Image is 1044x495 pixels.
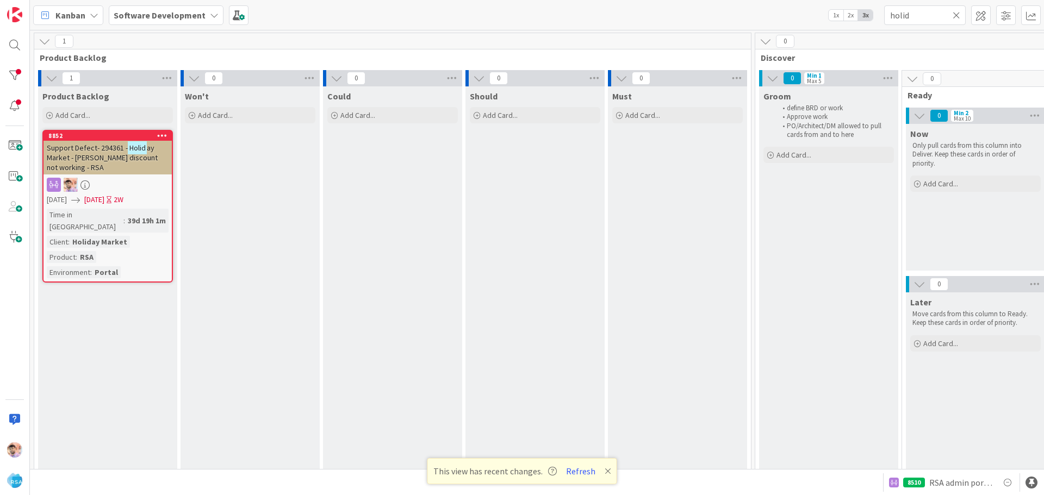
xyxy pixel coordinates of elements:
[433,465,557,478] span: This view has recent changes.
[858,10,873,21] span: 3x
[954,116,971,121] div: Max 10
[776,112,892,121] li: Approve work
[42,130,173,283] a: 8852Support Defect- 294361 -Holiday Market - [PERSON_NAME] discount not working - RSARS[DATE][DAT...
[92,266,121,278] div: Portal
[128,141,147,154] mark: Holid
[930,109,948,122] span: 0
[625,110,660,120] span: Add Card...
[923,339,958,348] span: Add Card...
[204,72,223,85] span: 0
[776,104,892,112] li: define BRD or work
[40,52,737,63] span: Product Backlog
[47,209,123,233] div: Time in [GEOGRAPHIC_DATA]
[829,10,843,21] span: 1x
[43,178,172,192] div: RS
[776,35,794,48] span: 0
[64,178,78,192] img: RS
[807,78,821,84] div: Max 5
[929,476,992,489] span: RSA admin portal design changes
[632,72,650,85] span: 0
[123,215,125,227] span: :
[55,35,73,48] span: 1
[912,141,1039,168] p: Only pull cards from this column into Deliver. Keep these cards in order of priority.
[761,52,1040,63] span: Discover
[47,143,128,153] span: Support Defect- 294361 -
[7,442,22,458] img: RS
[47,194,67,205] span: [DATE]
[70,236,130,248] div: Holiday Market
[776,150,811,160] span: Add Card...
[912,310,1039,328] p: Move cards from this column to Ready. Keep these cards in order of priority.
[470,91,498,102] span: Should
[954,110,968,116] div: Min 2
[77,251,96,263] div: RSA
[7,473,22,488] img: avatar
[55,110,90,120] span: Add Card...
[47,143,158,172] span: ay Market - [PERSON_NAME] discount not working - RSA
[47,266,90,278] div: Environment
[807,73,822,78] div: Min 1
[923,72,941,85] span: 0
[125,215,169,227] div: 39d 19h 1m
[327,91,351,102] span: Could
[930,278,948,291] span: 0
[48,132,172,140] div: 8852
[903,478,925,487] div: 8510
[763,91,791,102] span: Groom
[908,90,1035,101] span: Ready
[884,5,966,25] input: Quick Filter...
[55,9,85,22] span: Kanban
[340,110,375,120] span: Add Card...
[90,266,92,278] span: :
[776,122,892,140] li: PO/Architect/DM allowed to pull cards from and to here
[562,464,599,478] button: Refresh
[47,236,68,248] div: Client
[483,110,518,120] span: Add Card...
[43,131,172,174] div: 8852Support Defect- 294361 -Holiday Market - [PERSON_NAME] discount not working - RSA
[783,72,801,85] span: 0
[68,236,70,248] span: :
[84,194,104,205] span: [DATE]
[185,91,209,102] span: Won't
[910,297,931,308] span: Later
[7,7,22,22] img: Visit kanbanzone.com
[347,72,365,85] span: 0
[910,128,928,139] span: Now
[76,251,77,263] span: :
[198,110,233,120] span: Add Card...
[47,251,76,263] div: Product
[843,10,858,21] span: 2x
[114,194,123,205] div: 2W
[612,91,632,102] span: Must
[43,131,172,141] div: 8852
[42,91,109,102] span: Product Backlog
[114,10,206,21] b: Software Development
[62,72,80,85] span: 1
[489,72,508,85] span: 0
[923,179,958,189] span: Add Card...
